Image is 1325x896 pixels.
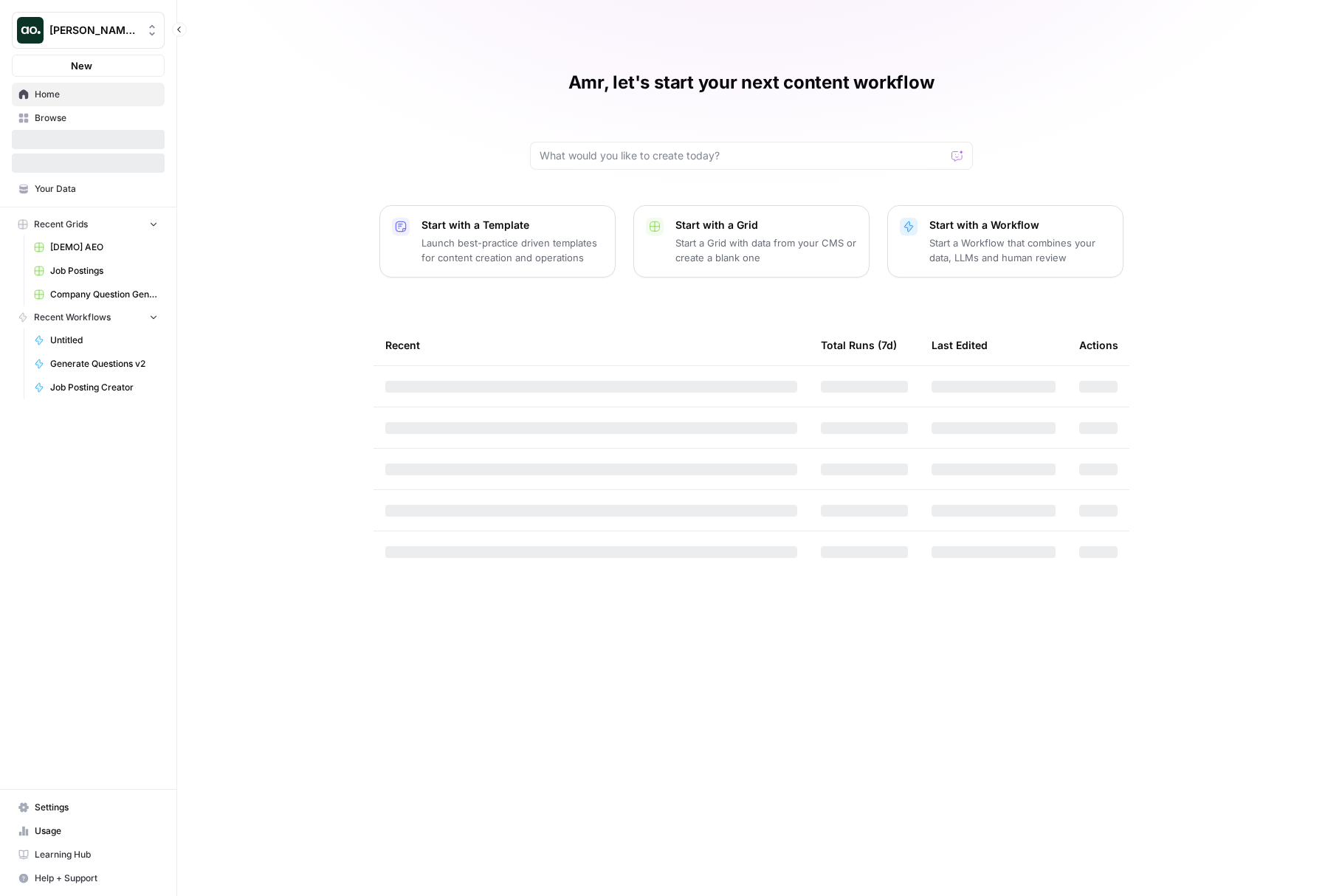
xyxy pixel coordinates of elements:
div: Actions [1079,325,1118,365]
button: Start with a GridStart a Grid with data from your CMS or create a blank one [633,205,870,278]
p: Start with a Workflow [929,218,1111,232]
div: Last Edited [932,325,988,365]
button: Help + Support [12,866,165,890]
button: Recent Grids [12,213,165,235]
button: Recent Workflows [12,306,165,328]
p: Start with a Template [421,218,603,232]
span: Help + Support [35,872,158,885]
div: Total Runs (7d) [821,325,897,365]
div: Recent [385,325,797,365]
a: Untitled [27,328,165,352]
a: Job Postings [27,259,165,283]
p: Start a Grid with data from your CMS or create a blank one [675,235,857,265]
button: Start with a TemplateLaunch best-practice driven templates for content creation and operations [379,205,616,278]
span: Learning Hub [35,848,158,861]
button: Start with a WorkflowStart a Workflow that combines your data, LLMs and human review [887,205,1123,278]
span: Your Data [35,182,158,196]
a: Learning Hub [12,843,165,866]
p: Start a Workflow that combines your data, LLMs and human review [929,235,1111,265]
a: Home [12,83,165,106]
a: Generate Questions v2 [27,352,165,376]
a: Job Posting Creator [27,376,165,399]
span: Home [35,88,158,101]
span: Job Postings [50,264,158,278]
span: Recent Grids [34,218,88,231]
button: New [12,55,165,77]
p: Launch best-practice driven templates for content creation and operations [421,235,603,265]
span: Usage [35,824,158,838]
a: Settings [12,796,165,819]
a: Browse [12,106,165,130]
span: Recent Workflows [34,311,111,324]
h1: Amr, let's start your next content workflow [568,71,935,94]
a: Your Data [12,177,165,201]
span: Untitled [50,334,158,347]
button: Workspace: Dillon Test [12,12,165,49]
span: Settings [35,801,158,814]
span: [PERSON_NAME] Test [49,23,139,38]
input: What would you like to create today? [540,148,946,163]
span: [DEMO] AEO [50,241,158,254]
span: Company Question Generation [50,288,158,301]
span: New [71,58,92,73]
span: Job Posting Creator [50,381,158,394]
span: Browse [35,111,158,125]
img: Dillon Test Logo [17,17,44,44]
a: Company Question Generation [27,283,165,306]
p: Start with a Grid [675,218,857,232]
a: Usage [12,819,165,843]
a: [DEMO] AEO [27,235,165,259]
span: Generate Questions v2 [50,357,158,371]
